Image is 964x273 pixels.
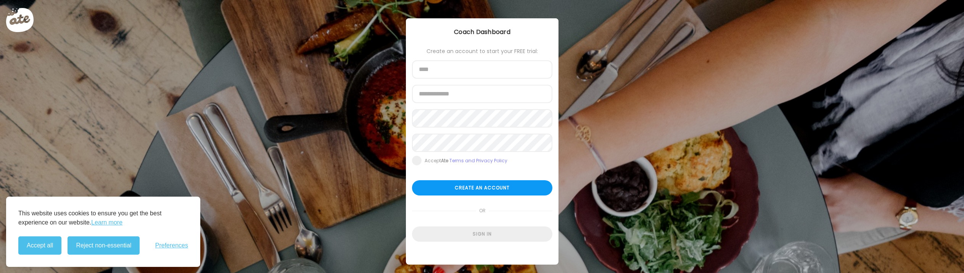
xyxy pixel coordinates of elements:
[18,209,188,227] p: This website uses cookies to ensure you get the best experience on our website.
[406,27,558,37] div: Coach Dashboard
[425,158,507,164] div: Accept
[155,242,188,249] button: Toggle preferences
[412,180,552,195] div: Create an account
[18,236,61,255] button: Accept all cookies
[91,218,122,227] a: Learn more
[449,157,507,164] a: Terms and Privacy Policy
[412,226,552,242] div: Sign in
[68,236,140,255] button: Reject non-essential
[441,157,448,164] b: Ate
[476,203,488,218] span: or
[412,48,552,54] div: Create an account to start your FREE trial:
[155,242,188,249] span: Preferences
